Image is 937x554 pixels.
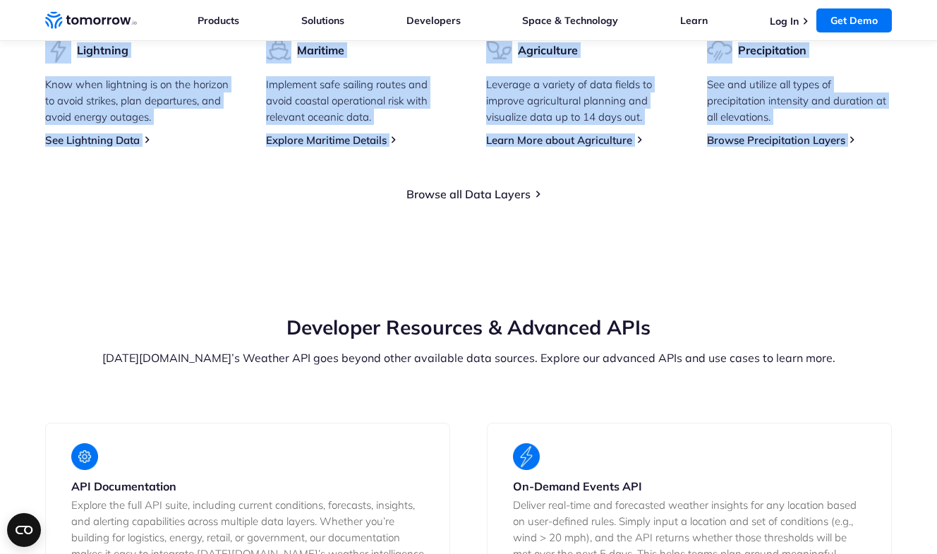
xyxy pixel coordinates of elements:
a: Get Demo [816,8,892,32]
p: Implement safe sailing routes and avoid coastal operational risk with relevant oceanic data. [266,76,452,125]
p: See and utilize all types of precipitation intensity and duration at all elevations. [707,76,893,125]
a: Home link [45,10,137,31]
p: Leverage a variety of data fields to improve agricultural planning and visualize data up to 14 da... [486,76,672,125]
h3: Precipitation [738,42,806,58]
a: Developers [406,14,461,27]
strong: On-Demand Events API [513,479,642,493]
a: Learn [680,14,708,27]
a: See Lightning Data [45,133,140,147]
h3: Agriculture [518,42,578,58]
a: Solutions [301,14,344,27]
h3: Lightning [77,42,128,58]
a: Explore Maritime Details [266,133,387,147]
button: Open CMP widget [7,513,41,547]
h3: Maritime [297,42,344,58]
a: Browse all Data Layers [406,187,531,201]
a: Browse Precipitation Layers [707,133,845,147]
h2: Developer Resources & Advanced APIs [45,314,892,341]
a: Space & Technology [522,14,618,27]
a: Learn More about Agriculture [486,133,632,147]
a: Log In [770,15,799,28]
p: [DATE][DOMAIN_NAME]’s Weather API goes beyond other available data sources. Explore our advanced ... [45,349,892,366]
p: Know when lightning is on the horizon to avoid strikes, plan departures, and avoid energy outages. [45,76,231,125]
strong: API Documentation [71,479,176,493]
a: Products [198,14,239,27]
